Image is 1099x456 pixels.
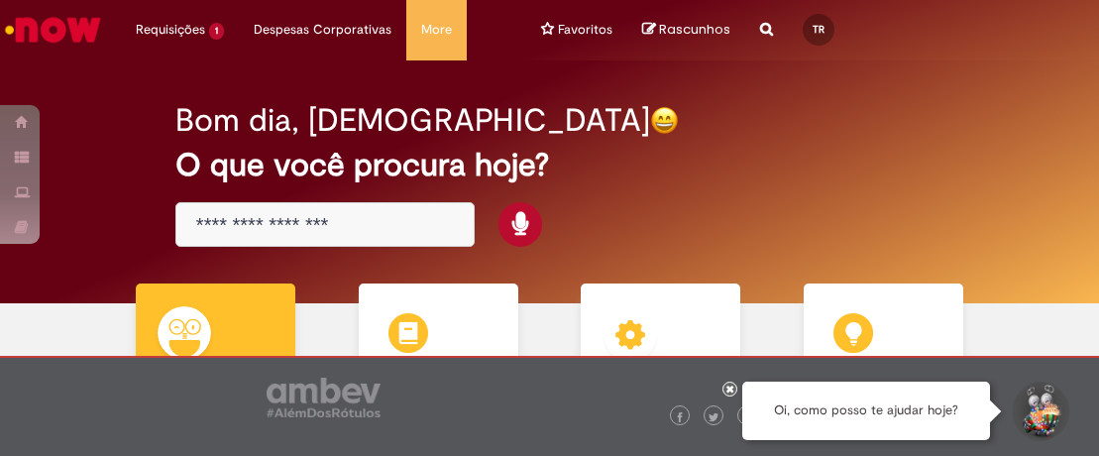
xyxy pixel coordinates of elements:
[175,103,650,138] h2: Bom dia, [DEMOGRAPHIC_DATA]
[642,20,730,39] a: No momento, sua lista de rascunhos tem 0 Itens
[136,20,205,40] span: Requisições
[1010,382,1069,441] button: Iniciar Conversa de Suporte
[2,10,104,50] img: ServiceNow
[659,20,730,39] span: Rascunhos
[267,378,381,417] img: logo_footer_ambev_rotulo_gray.png
[742,382,990,440] div: Oi, como posso te ajudar hoje?
[209,23,224,40] span: 1
[175,148,924,182] h2: O que você procura hoje?
[675,412,685,422] img: logo_footer_facebook.png
[254,20,391,40] span: Despesas Corporativas
[709,412,718,422] img: logo_footer_twitter.png
[813,23,824,36] span: TR
[558,20,612,40] span: Favoritos
[650,106,679,135] img: happy-face.png
[421,20,452,40] span: More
